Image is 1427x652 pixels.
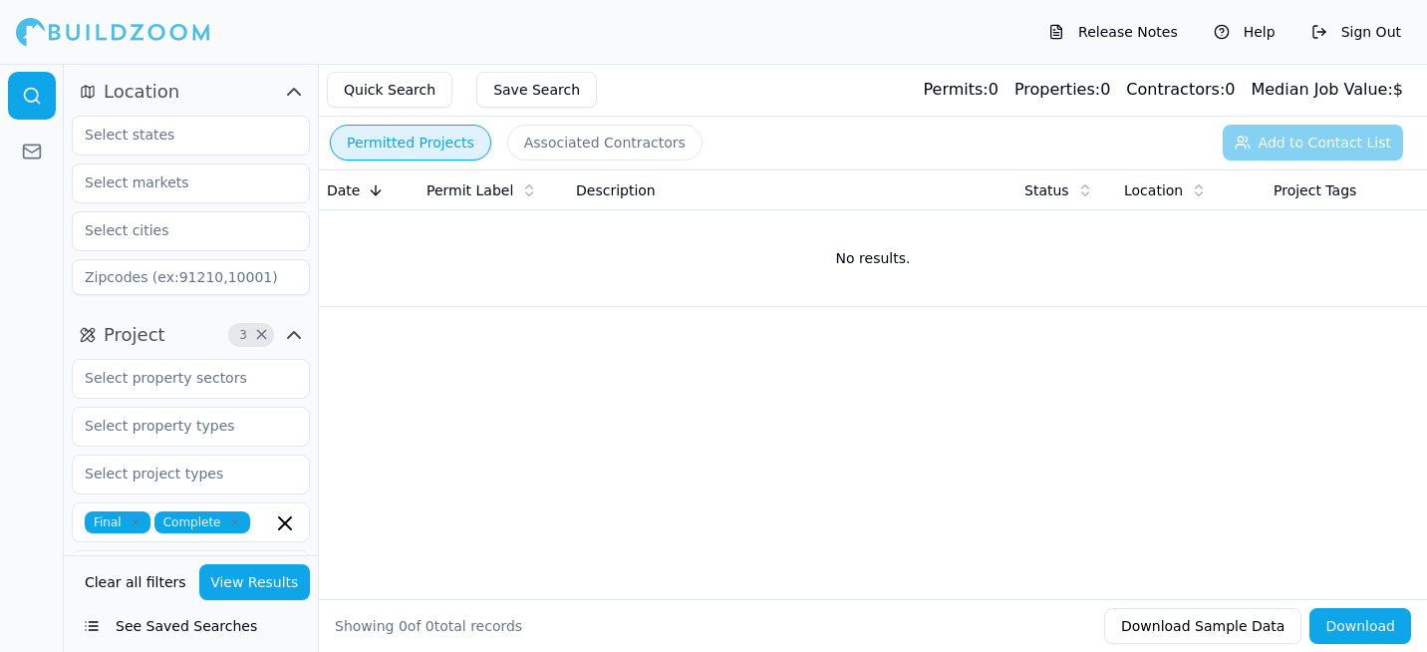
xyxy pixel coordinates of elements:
[73,456,284,491] input: Select project types
[319,210,1427,306] td: No results.
[85,511,150,533] span: Final
[1024,180,1069,200] span: Status
[233,325,253,345] span: 3
[73,164,284,200] input: Select markets
[80,564,191,600] button: Clear all filters
[399,618,408,634] span: 0
[73,408,284,444] input: Select property types
[923,78,998,102] div: 0
[576,180,656,200] span: Description
[1301,16,1411,48] button: Sign Out
[1014,78,1110,102] div: 0
[427,180,513,200] span: Permit Label
[476,72,597,108] button: Save Search
[72,608,310,644] button: See Saved Searches
[1251,80,1392,99] span: Median Job Value:
[1124,180,1183,200] span: Location
[199,564,311,600] button: View Results
[73,360,284,396] input: Select property sectors
[1104,608,1301,644] button: Download Sample Data
[154,511,250,533] span: Complete
[254,330,269,340] span: Clear Project filters
[1014,80,1100,99] span: Properties:
[1038,16,1188,48] button: Release Notes
[104,78,179,106] span: Location
[72,319,310,351] button: Project3Clear Project filters
[330,125,491,161] button: Permitted Projects
[104,321,165,349] span: Project
[1204,16,1285,48] button: Help
[1251,78,1403,102] div: $
[507,125,703,161] button: Associated Contractors
[72,259,310,295] input: Zipcodes (ex:91210,10001)
[327,72,452,108] button: Quick Search
[335,616,522,636] div: Showing of total records
[73,212,284,248] input: Select cities
[1274,180,1356,200] span: Project Tags
[1126,78,1235,102] div: 0
[73,117,284,153] input: Select states
[426,618,434,634] span: 0
[1309,608,1411,644] button: Download
[72,76,310,108] button: Location
[1126,80,1225,99] span: Contractors:
[923,80,988,99] span: Permits:
[327,180,360,200] span: Date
